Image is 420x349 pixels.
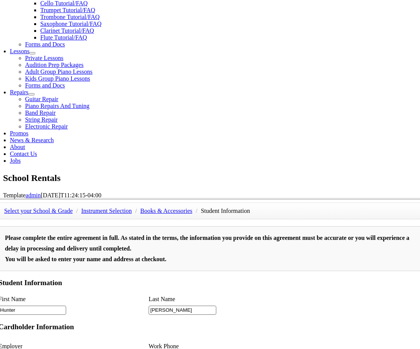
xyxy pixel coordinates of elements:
select: Zoom [204,2,258,10]
span: / [194,208,199,214]
li: Last Name [149,294,299,305]
a: Repairs [10,89,29,95]
a: Trombone Tutorial/FAQ [40,14,100,20]
a: News & Research [10,137,54,143]
a: Lessons [10,48,30,54]
a: Adult Group Piano Lessons [25,68,92,75]
a: About [10,144,25,150]
a: Piano Repairs And Tuning [25,103,89,109]
a: Electronic Repair [25,123,68,130]
span: / [133,208,139,214]
a: admin [25,192,41,198]
a: Select your School & Grade [4,208,73,214]
a: Audition Prep Packages [25,62,84,68]
a: Promos [10,130,29,136]
li: Student Information [201,206,250,216]
a: Clarinet Tutorial/FAQ [40,27,94,34]
a: Jobs [10,157,21,164]
span: [DATE]T11:24:15-04:00 [41,192,101,198]
input: Page [63,2,84,10]
span: / [74,208,79,214]
a: Guitar Repair [25,96,59,102]
a: Contact Us [10,151,37,157]
a: Forms and Docs [25,41,65,48]
button: Open submenu of Lessons [29,52,35,54]
a: Books & Accessories [140,208,192,214]
a: Trumpet Tutorial/FAQ [40,7,95,13]
a: Private Lessons [25,55,63,61]
a: Kids Group Piano Lessons [25,75,90,82]
a: Instrument Selection [81,208,132,214]
a: Forms and Docs [25,82,65,89]
span: of 2 [84,2,95,10]
a: Band Repair [25,109,55,116]
a: Saxophone Tutorial/FAQ [40,21,101,27]
button: Open submenu of Repairs [29,93,35,95]
a: String Repair [25,116,58,123]
span: Template [3,192,25,198]
a: Flute Tutorial/FAQ [40,34,87,41]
